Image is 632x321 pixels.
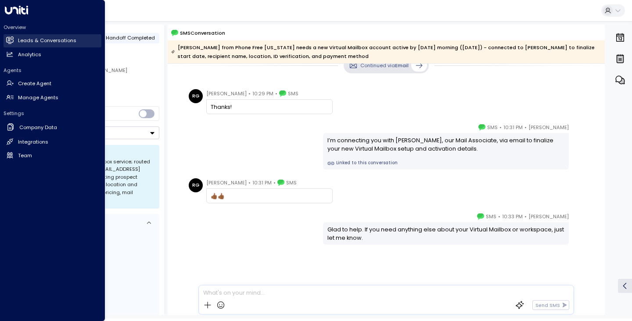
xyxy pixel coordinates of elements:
h2: Team [18,152,32,159]
h2: Leads & Conversations [18,37,76,44]
a: Analytics [4,48,101,61]
span: [PERSON_NAME] [206,89,247,98]
span: • [273,178,276,187]
div: Glad to help. If you need anything else about your Virtual Mailbox or workspace, just let me know. [327,225,565,242]
span: [PERSON_NAME] [206,178,247,187]
div: I’m connecting you with [PERSON_NAME], our Mail Associate, via email to finalize your new Virtual... [327,136,565,153]
div: 👍🏾👍🏾 [211,192,328,200]
div: [PERSON_NAME] from Phone Free [US_STATE] needs a new Virtual Mailbox account active by [DATE] mor... [171,43,600,61]
span: 10:31 PM [503,123,523,132]
div: RG [189,178,203,192]
span: • [248,89,251,98]
span: SMS [286,178,297,187]
h2: Agents [4,67,101,74]
h2: Integrations [18,138,48,146]
span: • [524,212,527,221]
p: Continued via [360,62,409,69]
a: Company Data [4,120,101,135]
span: SMS Conversation [180,29,225,37]
img: 5_headshot.jpg [572,212,586,226]
span: • [248,178,251,187]
span: SMS [487,123,498,132]
span: 10:31 PM [252,178,272,187]
h2: Manage Agents [18,94,58,101]
span: 10:33 PM [502,212,523,221]
h2: Overview [4,24,101,31]
img: 5_headshot.jpg [572,123,586,137]
h2: Company Data [19,124,57,131]
a: Integrations [4,135,101,148]
div: Thanks! [211,103,328,111]
span: [PERSON_NAME] [528,212,569,221]
h2: Analytics [18,51,41,58]
span: Handoff Completed [106,34,155,41]
span: • [275,89,277,98]
span: SMS [288,89,298,98]
span: 10:29 PM [252,89,273,98]
span: • [498,212,500,221]
span: [PERSON_NAME] [528,123,569,132]
span: • [524,123,527,132]
h2: Settings [4,110,101,117]
a: Team [4,149,101,162]
a: Linked to this conversation [327,160,565,167]
a: Leads & Conversations [4,34,101,47]
span: SMS [486,212,496,221]
span: Email [395,62,409,69]
h2: Create Agent [18,80,51,87]
a: Create Agent [4,77,101,90]
span: • [499,123,502,132]
div: RG [189,89,203,103]
a: Manage Agents [4,91,101,104]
